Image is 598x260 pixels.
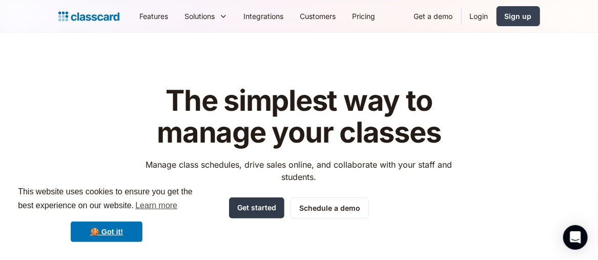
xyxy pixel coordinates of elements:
a: Get a demo [406,5,461,28]
a: Schedule a demo [291,197,369,218]
a: Features [132,5,177,28]
a: learn more about cookies [134,198,179,213]
div: Solutions [185,11,215,22]
div: Sign up [505,11,532,22]
div: cookieconsent [8,176,205,252]
a: Get started [229,197,284,218]
div: Solutions [177,5,236,28]
a: home [58,9,119,24]
div: Open Intercom Messenger [563,225,588,250]
a: Login [462,5,497,28]
a: dismiss cookie message [71,222,142,242]
h1: The simplest way to manage your classes [136,85,462,148]
a: Customers [292,5,344,28]
p: Manage class schedules, drive sales online, and collaborate with your staff and students. [136,158,462,183]
a: Integrations [236,5,292,28]
a: Pricing [344,5,384,28]
span: This website uses cookies to ensure you get the best experience on our website. [18,186,195,213]
a: Sign up [497,6,540,26]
